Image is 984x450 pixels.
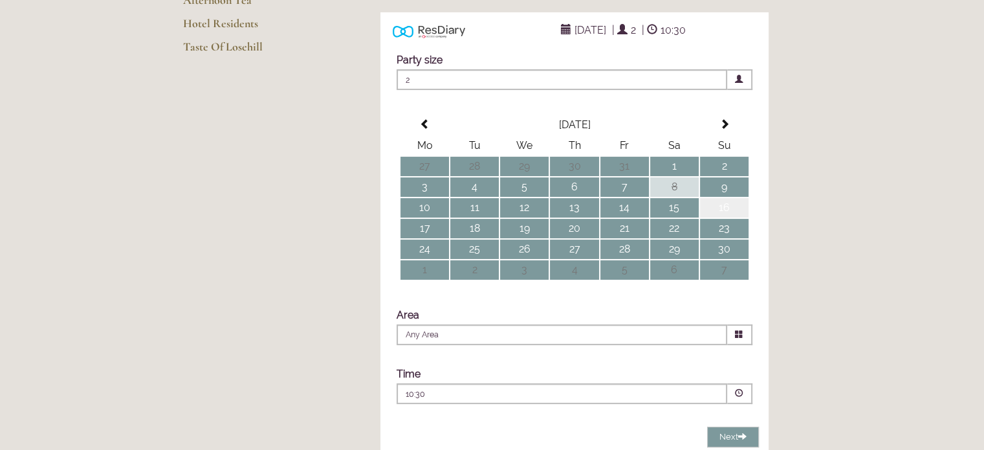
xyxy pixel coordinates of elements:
td: 31 [600,157,649,176]
th: Tu [450,136,499,155]
td: 1 [650,157,699,176]
td: 15 [650,198,699,218]
span: 2 [397,69,727,90]
td: 3 [400,177,449,197]
span: Next Month [719,119,729,129]
td: 2 [700,157,749,176]
a: Hotel Residents [183,16,307,39]
td: 4 [550,260,598,280]
td: 14 [600,198,649,218]
td: 29 [500,157,549,176]
button: Next [707,427,759,448]
td: 13 [550,198,598,218]
td: 27 [400,157,449,176]
label: Party size [397,54,443,66]
td: 23 [700,219,749,238]
span: | [612,24,615,36]
span: Previous Month [420,119,430,129]
td: 30 [550,157,598,176]
td: 4 [450,177,499,197]
td: 24 [400,240,449,259]
td: 27 [550,240,598,259]
td: 5 [600,260,649,280]
td: 3 [500,260,549,280]
span: | [642,24,644,36]
td: 5 [500,177,549,197]
td: 6 [650,260,699,280]
td: 6 [550,177,598,197]
td: 10 [400,198,449,218]
th: Select Month [450,115,699,135]
td: 18 [450,219,499,238]
td: 30 [700,240,749,259]
th: Fr [600,136,649,155]
td: 21 [600,219,649,238]
th: We [500,136,549,155]
td: 29 [650,240,699,259]
label: Time [397,368,421,380]
td: 19 [500,219,549,238]
td: 28 [600,240,649,259]
td: 12 [500,198,549,218]
label: Area [397,309,419,321]
span: 2 [628,21,639,39]
span: Next [719,432,747,442]
td: 9 [700,177,749,197]
th: Su [700,136,749,155]
td: 26 [500,240,549,259]
td: 7 [700,260,749,280]
td: 20 [550,219,598,238]
img: Powered by ResDiary [393,22,465,41]
a: Taste Of Losehill [183,39,307,63]
p: 10:30 [406,388,640,400]
td: 17 [400,219,449,238]
td: 11 [450,198,499,218]
td: 2 [450,260,499,280]
td: 22 [650,219,699,238]
td: 25 [450,240,499,259]
th: Sa [650,136,699,155]
td: 1 [400,260,449,280]
th: Th [550,136,598,155]
span: [DATE] [571,21,609,39]
td: 28 [450,157,499,176]
th: Mo [400,136,449,155]
td: 8 [650,177,699,197]
td: 7 [600,177,649,197]
td: 16 [700,198,749,218]
span: 10:30 [657,21,689,39]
